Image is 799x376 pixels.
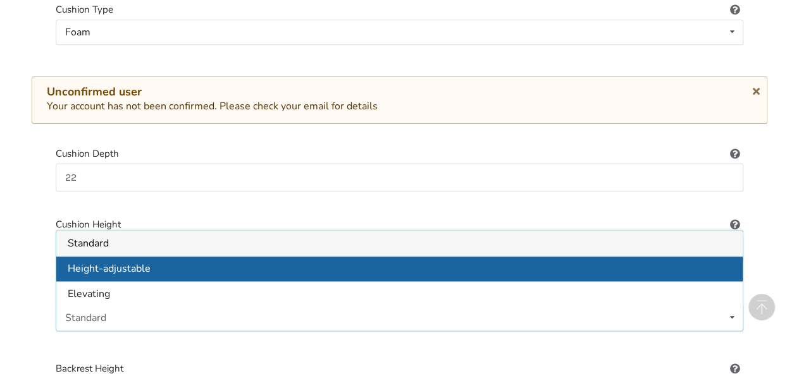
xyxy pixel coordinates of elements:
[65,313,106,323] div: Standard
[56,361,743,376] label: Backrest Height
[47,85,752,99] div: Unconfirmed user
[56,217,743,232] label: Cushion Height
[56,3,743,17] label: Cushion Type
[47,85,752,114] div: Your account has not been confirmed. Please check your email for details
[68,262,151,276] span: Height-adjustable
[68,287,110,301] span: Elevating
[65,27,90,37] div: Foam
[68,236,109,250] span: Standard
[56,147,743,161] label: Cushion Depth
